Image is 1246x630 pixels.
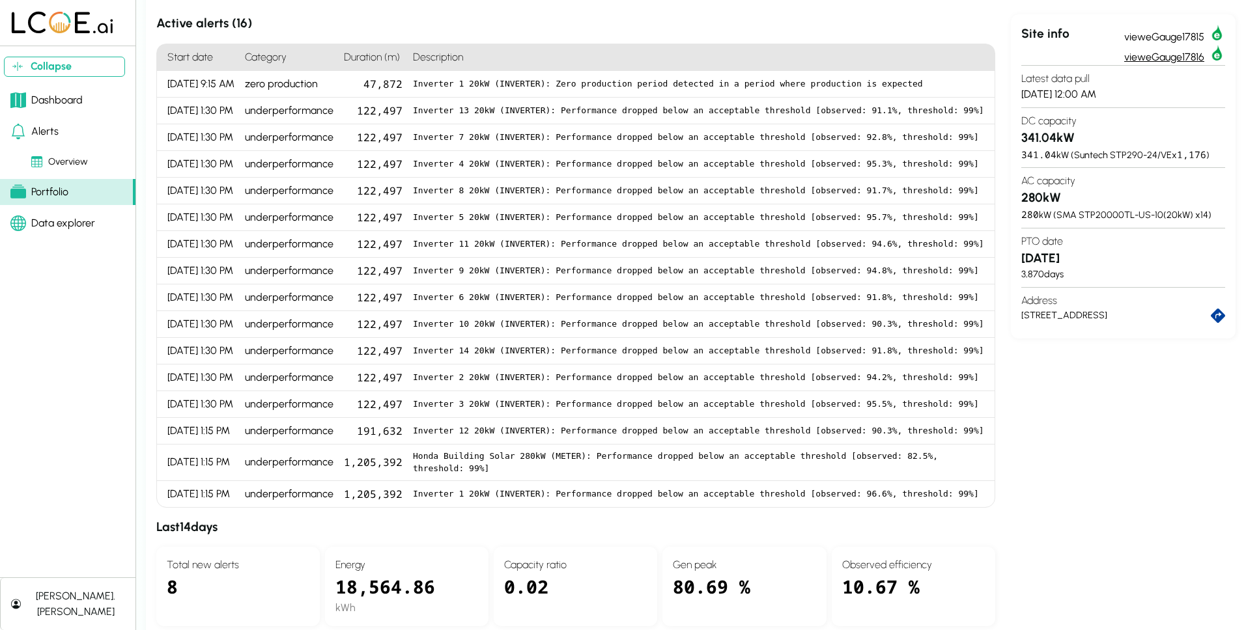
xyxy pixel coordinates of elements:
div: 0.02 [504,573,647,616]
h4: DC capacity [1021,113,1225,129]
section: [DATE] 12:00 AM [1021,65,1225,107]
div: 122,497 [339,178,408,204]
div: underperformance [240,418,339,445]
h4: Total new alerts [167,557,309,573]
div: [DATE] 1:30 PM [157,338,240,364]
a: vieweGauge17816 [1124,45,1225,65]
div: Alerts [10,124,59,139]
div: Overview [31,155,88,169]
div: 1,205,392 [339,445,408,481]
a: vieweGauge17815 [1124,25,1225,45]
div: underperformance [240,151,339,178]
div: Site info [1021,25,1124,65]
div: [DATE] 1:30 PM [157,178,240,204]
div: [PERSON_NAME].[PERSON_NAME] [26,588,125,620]
h4: PTO date [1021,234,1225,249]
div: [DATE] 1:15 PM [157,481,240,507]
div: Portfolio [10,184,68,200]
div: 8 [167,573,309,616]
div: 122,497 [339,284,408,311]
div: 1,205,392 [339,481,408,507]
div: 3,870 days [1021,267,1225,282]
div: [DATE] 9:15 AM [157,71,240,98]
div: 122,497 [339,204,408,231]
div: [DATE] 1:30 PM [157,311,240,338]
h4: Latest data pull [1021,71,1225,87]
div: [STREET_ADDRESS] [1021,308,1211,323]
pre: Inverter 2 20kW (INVERTER): Performance dropped below an acceptable threshold [observed: 94.2%, t... [413,371,984,384]
h4: Energy [335,557,478,573]
div: 191,632 [339,418,408,445]
div: underperformance [240,258,339,284]
h4: Gen peak [673,557,815,573]
pre: Inverter 1 20kW (INVERTER): Zero production period detected in a period where production is expected [413,77,984,90]
div: [DATE] 1:30 PM [157,364,240,391]
h3: 341.04 kW [1021,129,1225,148]
div: [DATE] 1:30 PM [157,391,240,418]
div: underperformance [240,338,339,364]
div: kW ( SMA STP20000TL-US-10 ( 20 kW) x ) [1021,208,1225,223]
div: 122,497 [339,98,408,124]
h4: Description [408,44,995,71]
div: Data explorer [10,215,95,231]
h4: Category [240,44,339,71]
pre: Inverter 8 20kW (INVERTER): Performance dropped below an acceptable threshold [observed: 91.7%, t... [413,184,984,197]
div: underperformance [240,204,339,231]
div: 80.69 % [673,573,815,616]
div: 122,497 [339,231,408,258]
div: underperformance [240,311,339,338]
span: 341.04 [1021,148,1056,161]
div: kW ( Suntech STP290-24/VE x ) [1021,148,1225,163]
span: 1,176 [1177,148,1206,161]
div: underperformance [240,391,339,418]
pre: Inverter 6 20kW (INVERTER): Performance dropped below an acceptable threshold [observed: 91.8%, t... [413,291,984,304]
a: directions [1211,308,1225,323]
div: underperformance [240,124,339,151]
pre: Inverter 1 20kW (INVERTER): Performance dropped below an acceptable threshold [observed: 96.6%, t... [413,487,984,500]
h4: Capacity ratio [504,557,647,573]
pre: Inverter 11 20kW (INVERTER): Performance dropped below an acceptable threshold [observed: 94.6%, ... [413,238,984,251]
pre: Inverter 7 20kW (INVERTER): Performance dropped below an acceptable threshold [observed: 92.8%, t... [413,131,984,144]
h3: Last 14 days [156,518,995,537]
pre: Inverter 4 20kW (INVERTER): Performance dropped below an acceptable threshold [observed: 95.3%, t... [413,157,984,171]
h4: Observed efficiency [842,557,985,573]
div: underperformance [240,364,339,391]
div: 10.67 % [842,573,985,616]
button: Collapse [4,57,125,77]
div: underperformance [240,98,339,124]
div: [DATE] 1:30 PM [157,258,240,284]
pre: Inverter 3 20kW (INVERTER): Performance dropped below an acceptable threshold [observed: 95.5%, t... [413,398,984,411]
div: kWh [335,600,478,616]
pre: Inverter 13 20kW (INVERTER): Performance dropped below an acceptable threshold [observed: 91.1%, ... [413,104,984,117]
h3: [DATE] [1021,249,1225,268]
div: 122,497 [339,311,408,338]
h4: Start date [157,44,240,71]
div: 122,497 [339,338,408,364]
div: underperformance [240,445,339,481]
pre: Inverter 12 20kW (INVERTER): Performance dropped below an acceptable threshold [observed: 90.3%, ... [413,424,984,437]
img: eGauge17816 [1210,45,1225,61]
div: underperformance [240,481,339,507]
h4: AC capacity [1021,173,1225,189]
div: 122,497 [339,391,408,418]
div: [DATE] 1:30 PM [157,284,240,311]
div: [DATE] 1:30 PM [157,204,240,231]
h4: Address [1021,293,1225,308]
div: 47,872 [339,71,408,98]
div: zero production [240,71,339,98]
h4: Duration (m) [339,44,408,71]
div: underperformance [240,178,339,204]
span: 14 [1200,209,1208,221]
div: [DATE] 1:15 PM [157,418,240,445]
div: 122,497 [339,364,408,391]
pre: Inverter 5 20kW (INVERTER): Performance dropped below an acceptable threshold [observed: 95.7%, t... [413,211,984,224]
div: 122,497 [339,124,408,151]
h3: 280 kW [1021,189,1225,208]
pre: Honda Building Solar 280kW (METER): Performance dropped below an acceptable threshold [observed: ... [413,450,984,475]
div: [DATE] 1:15 PM [157,445,240,481]
span: 280 [1021,208,1039,221]
h3: Active alerts ( 16 ) [156,14,995,33]
div: [DATE] 1:30 PM [157,151,240,178]
div: Dashboard [10,92,83,108]
pre: Inverter 14 20kW (INVERTER): Performance dropped below an acceptable threshold [observed: 91.8%, ... [413,344,984,357]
